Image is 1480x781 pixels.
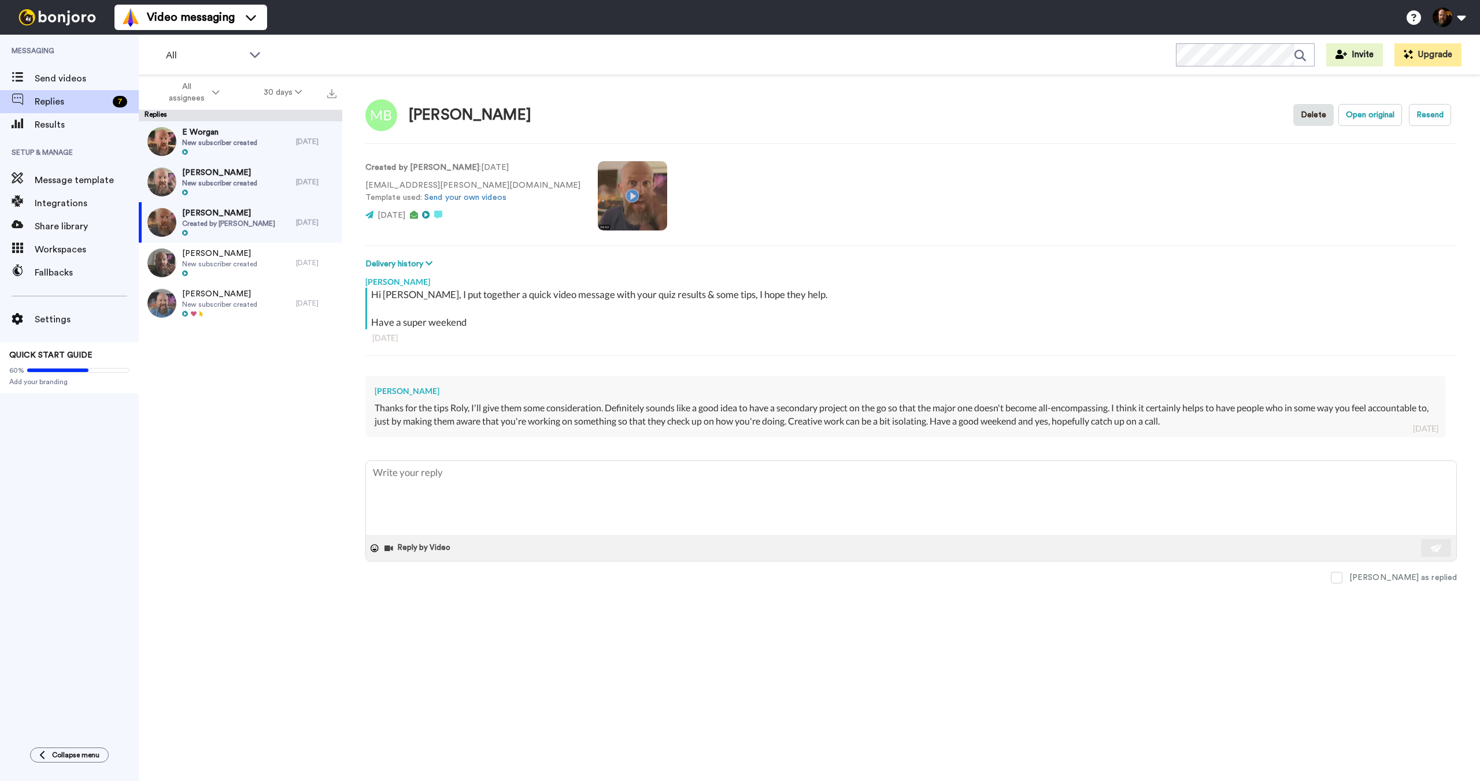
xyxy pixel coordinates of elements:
div: [DATE] [1413,423,1438,434]
div: [PERSON_NAME] [375,385,1436,397]
p: : [DATE] [365,162,580,174]
span: 60% [9,366,24,375]
span: All [166,49,243,62]
button: Invite [1326,43,1383,66]
span: Replies [35,95,108,109]
button: Delete [1293,104,1334,126]
button: Reply by Video [383,540,454,557]
span: [PERSON_NAME] [182,248,257,259]
div: [PERSON_NAME] [365,270,1457,288]
button: Open original [1338,104,1402,126]
span: E Worgan [182,127,257,138]
a: Send your own videos [424,194,506,202]
span: [PERSON_NAME] [182,288,257,300]
p: [EMAIL_ADDRESS][PERSON_NAME][DOMAIN_NAME] Template used: [365,180,580,204]
div: Hi [PERSON_NAME], I put together a quick video message with your quiz results & some tips, I hope... [371,288,1454,329]
div: [DATE] [296,258,336,267]
span: Results [35,118,139,132]
span: New subscriber created [182,138,257,147]
span: Created by [PERSON_NAME] [182,219,275,228]
button: Collapse menu [30,747,109,763]
div: Replies [139,110,342,121]
div: [DATE] [296,218,336,227]
span: QUICK START GUIDE [9,351,92,359]
a: E WorganNew subscriber created[DATE] [139,121,342,162]
div: [DATE] [296,299,336,308]
span: [PERSON_NAME] [182,207,275,219]
div: [DATE] [296,137,336,146]
img: Image of Milena Bolton [365,99,397,131]
strong: Created by [PERSON_NAME] [365,163,479,172]
button: Export all results that match these filters now. [324,84,340,101]
div: Thanks for the tips Roly, I'll give them some consideration. Definitely sounds like a good idea t... [375,401,1436,428]
a: [PERSON_NAME]New subscriber created[DATE] [139,283,342,323]
img: vm-color.svg [121,8,140,27]
span: Integrations [35,196,139,210]
img: b17218fc-2b08-413c-8efb-00269b53b9ef-thumb.jpg [147,289,176,318]
span: New subscriber created [182,259,257,269]
a: [PERSON_NAME]New subscriber created[DATE] [139,162,342,202]
span: New subscriber created [182,178,257,188]
button: Resend [1409,104,1451,126]
a: [PERSON_NAME]Created by [PERSON_NAME][DATE] [139,202,342,243]
button: All assignees [141,76,242,109]
div: [PERSON_NAME] [409,107,531,124]
img: 61773e3a-d96c-4701-8951-78e2f770ed0c-thumb.jpg [147,248,176,277]
span: [DATE] [378,211,405,220]
span: New subscriber created [182,300,257,309]
button: 30 days [242,82,324,103]
span: Settings [35,313,139,326]
span: Send videos [35,72,139,85]
div: [PERSON_NAME] as replied [1349,572,1457,583]
span: Collapse menu [52,750,99,760]
div: [DATE] [296,177,336,187]
button: Delivery history [365,258,436,270]
div: [DATE] [372,332,1450,344]
img: c4e954b3-1ca4-44ab-bab7-c55558cb94eb-thumb.jpg [147,208,176,237]
span: Fallbacks [35,266,139,280]
span: Video messaging [147,9,235,25]
img: aadebf12-90b7-409b-a19c-7d0a575348ef-thumb.jpg [147,127,176,156]
img: export.svg [327,89,336,98]
span: Add your branding [9,377,129,386]
span: Message template [35,173,139,187]
span: Share library [35,220,139,233]
button: Upgrade [1394,43,1461,66]
span: Workspaces [35,243,139,256]
img: bj-logo-header-white.svg [14,9,101,25]
img: send-white.svg [1430,544,1443,553]
span: All assignees [163,81,210,104]
div: 7 [113,96,127,107]
img: 44026b46-84c5-487f-b5bb-5c826641c4a3-thumb.jpg [147,168,176,196]
a: [PERSON_NAME]New subscriber created[DATE] [139,243,342,283]
span: [PERSON_NAME] [182,167,257,178]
